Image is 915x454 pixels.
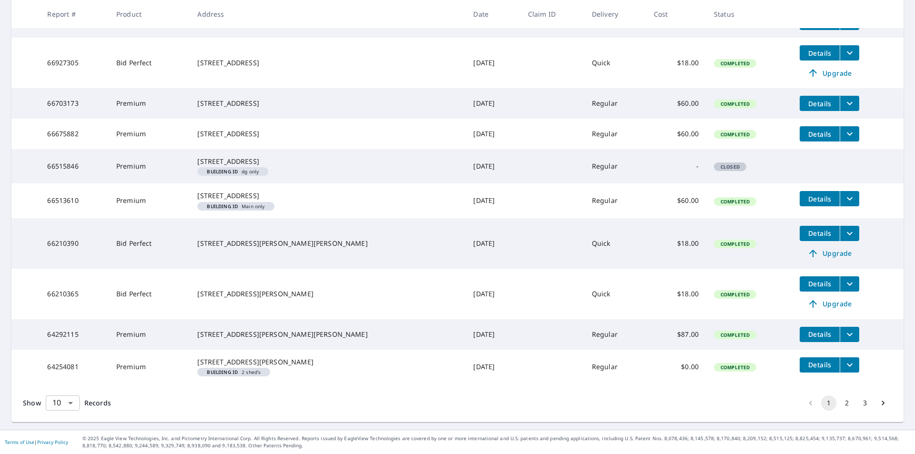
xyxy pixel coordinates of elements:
[466,149,520,183] td: [DATE]
[466,88,520,119] td: [DATE]
[584,319,646,350] td: Regular
[109,38,190,88] td: Bid Perfect
[40,350,109,384] td: 64254081
[646,319,706,350] td: $87.00
[800,126,840,141] button: detailsBtn-66675882
[840,226,859,241] button: filesDropdownBtn-66210390
[840,327,859,342] button: filesDropdownBtn-64292115
[466,183,520,218] td: [DATE]
[46,390,80,416] div: 10
[197,357,458,367] div: [STREET_ADDRESS][PERSON_NAME]
[201,370,266,374] span: 2 shed's
[40,269,109,319] td: 66210365
[207,370,238,374] em: Building ID
[40,38,109,88] td: 66927305
[584,149,646,183] td: Regular
[840,357,859,373] button: filesDropdownBtn-64254081
[207,169,238,174] em: Building ID
[197,330,458,339] div: [STREET_ADDRESS][PERSON_NAME][PERSON_NAME]
[5,439,68,445] p: |
[805,67,854,79] span: Upgrade
[840,126,859,141] button: filesDropdownBtn-66675882
[82,435,910,449] p: © 2025 Eagle View Technologies, Inc. and Pictometry International Corp. All Rights Reserved. Repo...
[46,395,80,411] div: Show 10 records
[40,183,109,218] td: 66513610
[466,38,520,88] td: [DATE]
[800,45,840,61] button: detailsBtn-66927305
[840,191,859,206] button: filesDropdownBtn-66513610
[201,204,270,209] span: Main only
[800,191,840,206] button: detailsBtn-66513610
[201,169,264,174] span: dg only
[197,239,458,248] div: [STREET_ADDRESS][PERSON_NAME][PERSON_NAME]
[40,119,109,149] td: 66675882
[800,357,840,373] button: detailsBtn-64254081
[800,65,859,81] a: Upgrade
[646,38,706,88] td: $18.00
[466,350,520,384] td: [DATE]
[875,395,891,411] button: Go to next page
[715,60,755,67] span: Completed
[646,350,706,384] td: $0.00
[40,319,109,350] td: 64292115
[584,38,646,88] td: Quick
[40,88,109,119] td: 66703173
[197,129,458,139] div: [STREET_ADDRESS]
[109,119,190,149] td: Premium
[805,360,834,369] span: Details
[23,398,41,407] span: Show
[715,163,745,170] span: Closed
[109,218,190,269] td: Bid Perfect
[800,246,859,261] a: Upgrade
[466,119,520,149] td: [DATE]
[715,198,755,205] span: Completed
[197,58,458,68] div: [STREET_ADDRESS]
[715,364,755,371] span: Completed
[197,289,458,299] div: [STREET_ADDRESS][PERSON_NAME]
[840,276,859,292] button: filesDropdownBtn-66210365
[40,218,109,269] td: 66210390
[466,218,520,269] td: [DATE]
[805,298,854,310] span: Upgrade
[646,218,706,269] td: $18.00
[109,149,190,183] td: Premium
[805,194,834,203] span: Details
[857,395,873,411] button: Go to page 3
[5,439,34,445] a: Terms of Use
[805,130,834,139] span: Details
[584,183,646,218] td: Regular
[109,88,190,119] td: Premium
[109,319,190,350] td: Premium
[800,96,840,111] button: detailsBtn-66703173
[805,330,834,339] span: Details
[646,119,706,149] td: $60.00
[805,49,834,58] span: Details
[466,319,520,350] td: [DATE]
[646,183,706,218] td: $60.00
[646,269,706,319] td: $18.00
[466,269,520,319] td: [DATE]
[84,398,111,407] span: Records
[646,88,706,119] td: $60.00
[805,99,834,108] span: Details
[802,395,892,411] nav: pagination navigation
[584,218,646,269] td: Quick
[715,332,755,338] span: Completed
[109,269,190,319] td: Bid Perfect
[715,131,755,138] span: Completed
[207,204,238,209] em: Building ID
[840,45,859,61] button: filesDropdownBtn-66927305
[715,291,755,298] span: Completed
[584,88,646,119] td: Regular
[584,269,646,319] td: Quick
[197,157,458,166] div: [STREET_ADDRESS]
[805,248,854,259] span: Upgrade
[584,350,646,384] td: Regular
[839,395,854,411] button: Go to page 2
[584,119,646,149] td: Regular
[800,327,840,342] button: detailsBtn-64292115
[40,149,109,183] td: 66515846
[800,226,840,241] button: detailsBtn-66210390
[37,439,68,445] a: Privacy Policy
[197,99,458,108] div: [STREET_ADDRESS]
